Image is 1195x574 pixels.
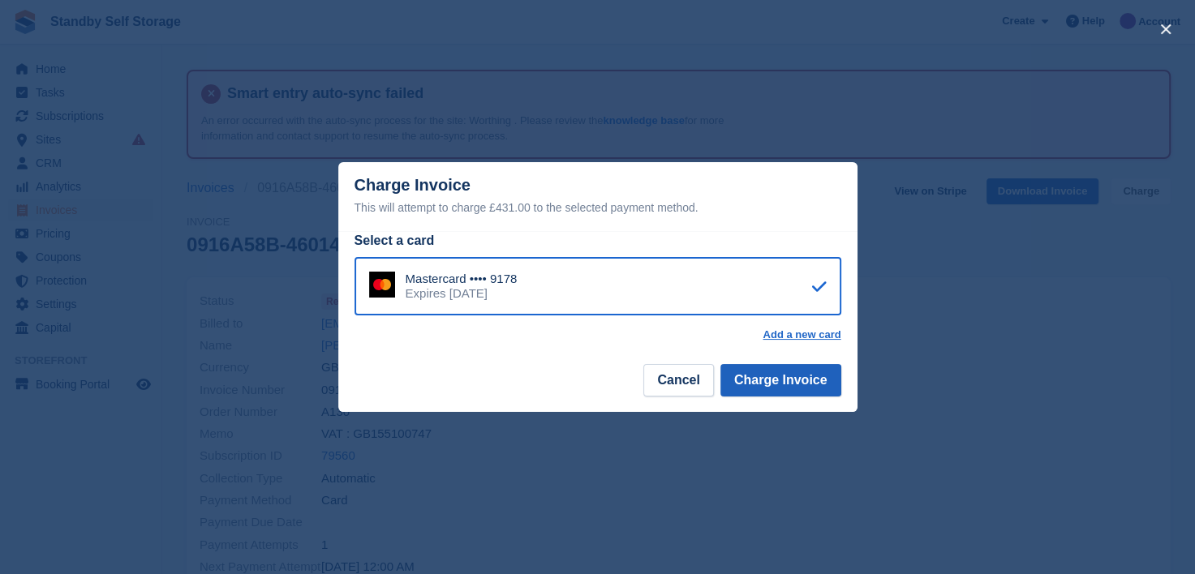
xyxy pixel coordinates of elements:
[369,272,395,298] img: Mastercard Logo
[643,364,713,396] button: Cancel
[406,286,518,301] div: Expires [DATE]
[406,272,518,286] div: Mastercard •••• 9178
[355,176,841,217] div: Charge Invoice
[720,364,841,396] button: Charge Invoice
[355,231,841,251] div: Select a card
[355,198,841,217] div: This will attempt to charge £431.00 to the selected payment method.
[1153,16,1179,42] button: close
[763,328,840,341] a: Add a new card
